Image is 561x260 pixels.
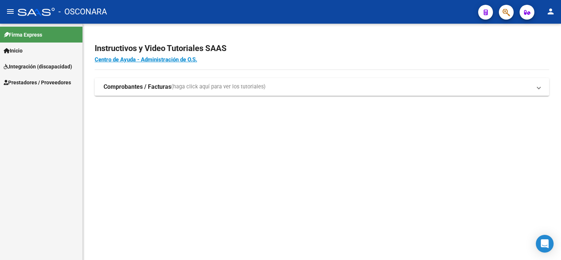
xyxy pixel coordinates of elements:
[4,78,71,87] span: Prestadores / Proveedores
[95,56,197,63] a: Centro de Ayuda - Administración de O.S.
[546,7,555,16] mat-icon: person
[536,235,554,253] div: Open Intercom Messenger
[4,63,72,71] span: Integración (discapacidad)
[171,83,266,91] span: (haga click aquí para ver los tutoriales)
[4,47,23,55] span: Inicio
[95,78,549,96] mat-expansion-panel-header: Comprobantes / Facturas(haga click aquí para ver los tutoriales)
[4,31,42,39] span: Firma Express
[95,41,549,55] h2: Instructivos y Video Tutoriales SAAS
[104,83,171,91] strong: Comprobantes / Facturas
[58,4,107,20] span: - OSCONARA
[6,7,15,16] mat-icon: menu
